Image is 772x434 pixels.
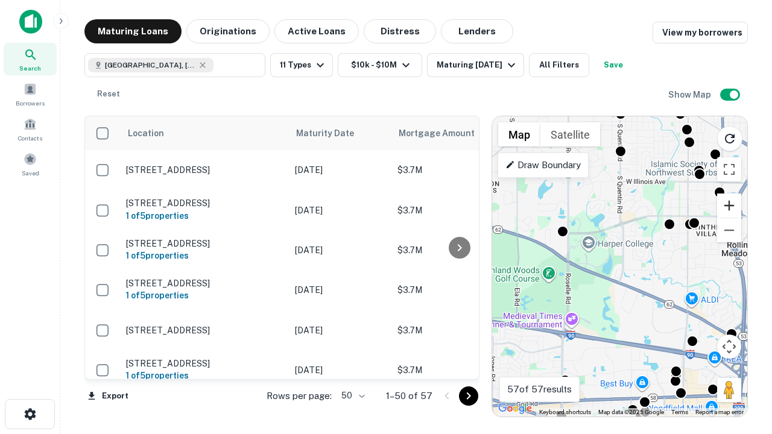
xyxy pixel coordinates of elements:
button: Reload search area [717,126,742,151]
span: Search [19,63,41,73]
span: Maturity Date [296,126,370,140]
button: Toggle fullscreen view [717,157,741,181]
p: [STREET_ADDRESS] [126,278,283,289]
button: Zoom out [717,218,741,242]
button: Active Loans [274,19,359,43]
p: [STREET_ADDRESS] [126,198,283,209]
button: Maturing Loans [84,19,182,43]
h6: 1 of 5 properties [126,289,283,302]
span: Map data ©2025 Google [598,409,664,415]
img: capitalize-icon.png [19,10,42,34]
p: [STREET_ADDRESS] [126,238,283,249]
button: All Filters [529,53,589,77]
span: Saved [22,168,39,178]
iframe: Chat Widget [712,299,772,357]
button: Save your search to get updates of matches that match your search criteria. [594,53,633,77]
a: Borrowers [4,78,57,110]
p: Rows per page: [267,389,332,403]
a: Search [4,43,57,75]
p: $3.7M [397,204,518,217]
p: [DATE] [295,363,385,377]
div: Maturing [DATE] [437,58,519,72]
p: [DATE] [295,204,385,217]
p: [DATE] [295,163,385,177]
button: Originations [186,19,270,43]
button: Go to next page [459,386,478,406]
button: Keyboard shortcuts [539,408,591,417]
p: $3.7M [397,363,518,377]
p: [STREET_ADDRESS] [126,325,283,336]
p: 1–50 of 57 [386,389,432,403]
div: 50 [337,387,367,404]
h6: 1 of 5 properties [126,209,283,222]
button: Show satellite imagery [540,122,600,146]
a: Contacts [4,113,57,145]
p: [STREET_ADDRESS] [126,358,283,369]
p: [STREET_ADDRESS] [126,165,283,175]
span: Borrowers [16,98,45,108]
button: Export [84,387,131,405]
img: Google [495,401,535,417]
button: Distress [364,19,436,43]
a: Open this area in Google Maps (opens a new window) [495,401,535,417]
p: $3.7M [397,283,518,297]
button: Zoom in [717,193,741,218]
a: View my borrowers [653,22,748,43]
a: Report a map error [695,409,744,415]
a: Saved [4,148,57,180]
p: $3.7M [397,244,518,257]
button: Lenders [441,19,513,43]
button: Maturing [DATE] [427,53,524,77]
p: 57 of 57 results [507,382,572,397]
span: Mortgage Amount [399,126,490,140]
p: $3.7M [397,163,518,177]
h6: Show Map [668,88,713,101]
button: 11 Types [270,53,333,77]
h6: 1 of 5 properties [126,249,283,262]
span: Contacts [18,133,42,143]
h6: 1 of 5 properties [126,369,283,382]
p: [DATE] [295,244,385,257]
th: Maturity Date [289,116,391,150]
a: Terms (opens in new tab) [671,409,688,415]
button: $10k - $10M [338,53,422,77]
p: Draw Boundary [505,158,581,172]
th: Mortgage Amount [391,116,524,150]
button: Show street map [498,122,540,146]
button: Reset [89,82,128,106]
span: [GEOGRAPHIC_DATA], [GEOGRAPHIC_DATA] [105,60,195,71]
p: [DATE] [295,283,385,297]
th: Location [120,116,289,150]
p: [DATE] [295,324,385,337]
div: 0 0 [492,116,747,417]
button: Drag Pegman onto the map to open Street View [717,378,741,402]
span: Location [127,126,164,140]
p: $3.7M [397,324,518,337]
